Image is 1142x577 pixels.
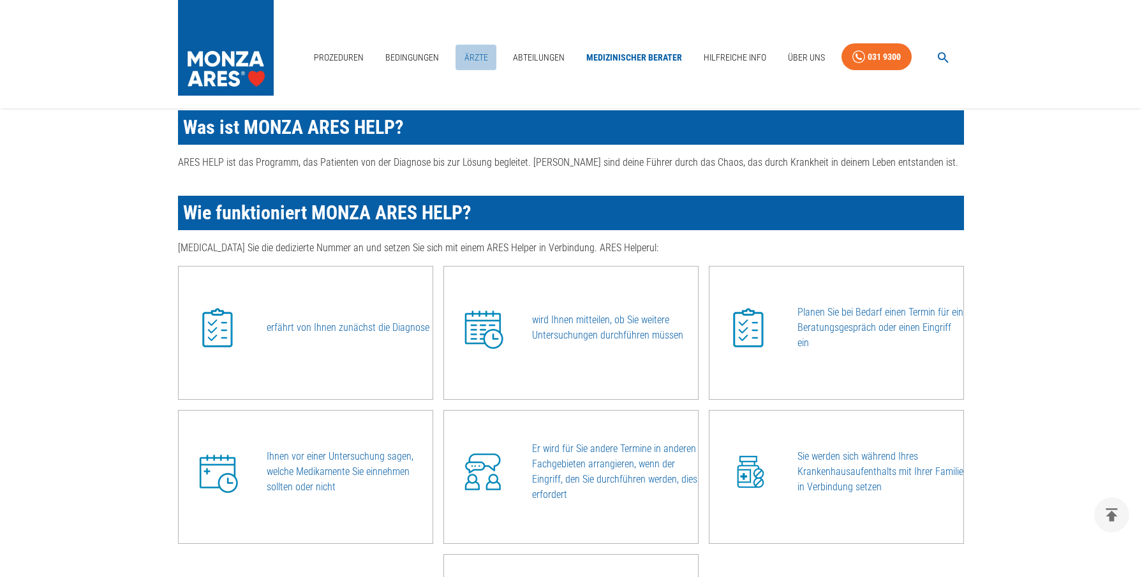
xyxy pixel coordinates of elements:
img: erfährt von Ihnen zunächst die Diagnose [186,296,249,360]
button: Löschen [1094,497,1129,532]
img: Er wird für Sie andere Termine in anderen Fachgebieten arrangieren, wenn der Eingriff, den Sie du... [451,440,515,504]
a: Ärzte [456,45,496,71]
a: Hilfreiche Info [699,45,771,71]
a: Über uns [783,45,830,71]
div: 031 9300 [868,49,901,65]
font: Bedingungen [385,50,439,66]
a: 031 9300 [842,43,912,71]
p: [MEDICAL_DATA] Sie die dedizierte Nummer an und setzen Sie sich mit einem ARES Helper in Verbindu... [178,240,964,256]
p: Er wird für Sie andere Termine in anderen Fachgebieten arrangieren, wenn der Eingriff, den Sie du... [532,441,698,502]
p: wird Ihnen mitteilen, ob Sie weitere Untersuchungen durchführen müssen [532,312,698,343]
img: Ihnen vor einer Untersuchung sagen, welche Medikamente Sie einnehmen sollten oder nicht [186,440,249,504]
font: Ärzte [464,50,488,66]
a: Medizinischer Berater [581,45,687,71]
p: Ihnen vor einer Untersuchung sagen, welche Medikamente Sie einnehmen sollten oder nicht [267,449,433,495]
span: Was ist MONZA ARES HELP? [183,116,403,138]
a: Bedingungen [380,45,444,71]
img: Planen Sie bei Bedarf einen Termin für ein Beratungsgespräch oder einen Eingriff ein [716,296,780,360]
p: erfährt von Ihnen zunächst die Diagnose [267,320,433,335]
a: Abteilungen [508,45,570,71]
a: Prozeduren [309,45,369,71]
p: Planen Sie bei Bedarf einen Termin für ein Beratungsgespräch oder einen Eingriff ein [797,305,963,351]
img: wird Ihnen mitteilen, ob Sie weitere Untersuchungen durchführen müssen [451,296,515,360]
font: Prozeduren [314,50,364,66]
p: Sie werden sich während Ihres Krankenhausaufenthalts mit Ihrer Familie in Verbindung setzen [797,449,963,495]
span: Wie funktioniert MONZA ARES HELP? [183,201,471,224]
font: Über uns [788,50,825,66]
img: Sie werden sich während Ihres Krankenhausaufenthalts mit Ihrer Familie in Verbindung setzen [716,440,780,504]
font: Medizinischer Berater [586,50,682,66]
p: ARES HELP ist das Programm, das Patienten von der Diagnose bis zur Lösung begleitet. [PERSON_NAME... [178,155,964,170]
font: Abteilungen [513,50,565,66]
font: Hilfreiche Info [704,50,766,66]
